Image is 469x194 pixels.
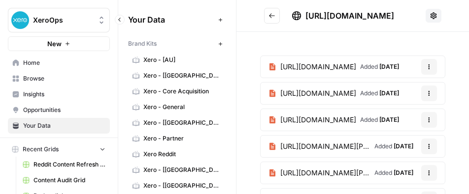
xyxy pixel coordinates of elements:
[143,87,222,96] span: Xero - Core Acquisition
[33,15,93,25] span: XeroOps
[280,141,370,151] span: [URL][DOMAIN_NAME][PERSON_NAME]
[128,14,214,26] span: Your Data
[143,166,222,174] span: Xero - [[GEOGRAPHIC_DATA]]
[128,99,226,115] a: Xero - General
[261,162,421,184] a: [URL][DOMAIN_NAME][PERSON_NAME]Added [DATE]
[128,115,226,131] a: Xero - [[GEOGRAPHIC_DATA]]
[8,102,110,118] a: Opportunities
[280,88,356,98] span: [URL][DOMAIN_NAME]
[47,39,62,49] span: New
[394,142,413,150] span: [DATE]
[360,62,399,71] span: Added
[128,39,157,48] span: Brand Kits
[143,181,222,190] span: Xero - [[GEOGRAPHIC_DATA]]
[18,172,110,188] a: Content Audit Grid
[394,169,413,176] span: [DATE]
[8,36,110,51] button: New
[23,90,105,99] span: Insights
[23,74,105,83] span: Browse
[128,178,226,194] a: Xero - [[GEOGRAPHIC_DATA]]
[261,56,407,78] a: [URL][DOMAIN_NAME]Added [DATE]
[11,11,29,29] img: XeroOps Logo
[128,146,226,162] a: Xero Reddit
[261,83,407,104] a: [URL][DOMAIN_NAME]Added [DATE]
[261,109,407,131] a: [URL][DOMAIN_NAME]Added [DATE]
[128,52,226,68] a: Xero - [AU]
[143,150,222,159] span: Xero Reddit
[143,103,222,111] span: Xero - General
[360,89,399,98] span: Added
[128,131,226,146] a: Xero - Partner
[8,55,110,71] a: Home
[360,115,399,124] span: Added
[143,55,222,64] span: Xero - [AU]
[280,168,370,178] span: [URL][DOMAIN_NAME][PERSON_NAME]
[261,136,421,157] a: [URL][DOMAIN_NAME][PERSON_NAME]Added [DATE]
[379,63,399,70] span: [DATE]
[23,121,105,130] span: Your Data
[305,11,394,21] span: [URL][DOMAIN_NAME]
[374,168,413,177] span: Added
[8,142,110,157] button: Recent Grids
[280,115,356,125] span: [URL][DOMAIN_NAME]
[8,86,110,102] a: Insights
[8,8,110,32] button: Workspace: XeroOps
[33,176,105,185] span: Content Audit Grid
[280,62,356,72] span: [URL][DOMAIN_NAME]
[264,8,280,24] button: Go back
[128,68,226,83] a: Xero - [[GEOGRAPHIC_DATA]]
[33,160,105,169] span: Reddit Content Refresh - Single URL
[128,83,226,99] a: Xero - Core Acquisition
[23,58,105,67] span: Home
[143,134,222,143] span: Xero - Partner
[143,71,222,80] span: Xero - [[GEOGRAPHIC_DATA]]
[143,118,222,127] span: Xero - [[GEOGRAPHIC_DATA]]
[8,71,110,86] a: Browse
[128,162,226,178] a: Xero - [[GEOGRAPHIC_DATA]]
[23,145,59,154] span: Recent Grids
[379,89,399,97] span: [DATE]
[23,106,105,114] span: Opportunities
[374,142,413,151] span: Added
[8,118,110,134] a: Your Data
[379,116,399,123] span: [DATE]
[18,157,110,172] a: Reddit Content Refresh - Single URL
